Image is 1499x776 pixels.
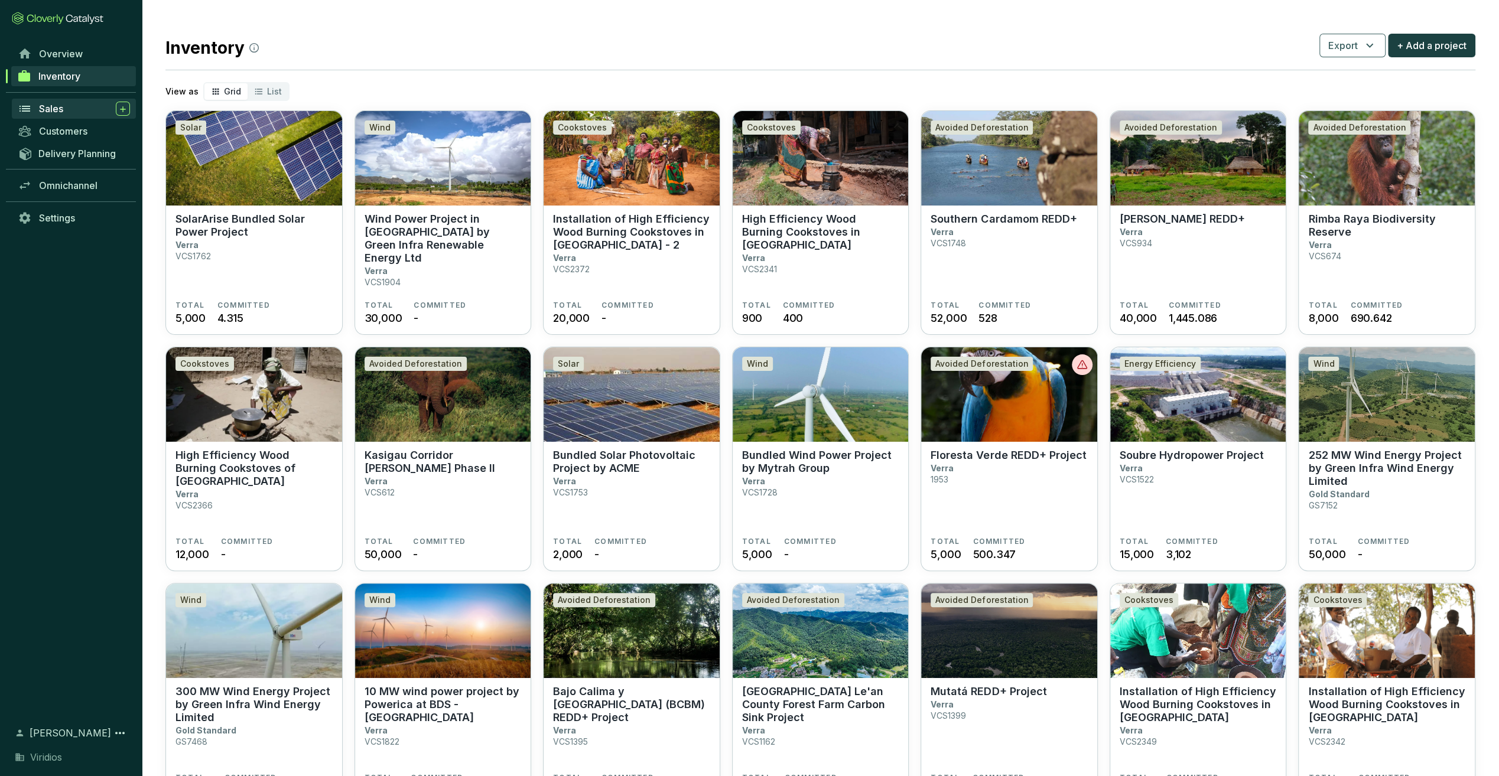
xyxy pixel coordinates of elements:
p: Verra [742,725,765,735]
a: Customers [12,121,136,141]
span: - [221,546,226,562]
img: 252 MW Wind Energy Project by Green Infra Wind Energy Limited [1299,347,1475,442]
p: Verra [1308,725,1331,735]
p: VCS1399 [931,710,966,720]
span: COMMITTED [413,537,466,546]
p: Verra [931,699,954,709]
div: Avoided Deforestation [931,120,1033,135]
a: Kasigau Corridor REDD Phase IIAvoided DeforestationKasigau Corridor [PERSON_NAME] Phase IIVerraVC... [355,347,532,571]
div: Cookstoves [1120,593,1178,607]
a: Soubre Hydropower ProjectEnergy EfficiencySoubre Hydropower ProjectVerraVCS1522TOTAL15,000COMMITT... [1110,347,1287,571]
span: 12,000 [175,546,209,562]
p: Verra [553,476,576,486]
p: Verra [1120,227,1143,237]
p: VCS612 [365,487,395,497]
span: 4.315 [217,310,243,326]
img: Installation of High Efficiency Wood Burning Cookstoves in Malawi [1299,583,1475,678]
p: Kasigau Corridor [PERSON_NAME] Phase II [365,449,522,475]
img: Wind Power Project in Tamil Nadu by Green Infra Renewable Energy Ltd [355,111,531,206]
span: COMMITTED [601,301,654,310]
span: TOTAL [175,537,204,546]
a: Bundled Solar Photovoltaic Project by ACMESolarBundled Solar Photovoltaic Project by ACMEVerraVCS... [543,347,720,571]
img: SolarArise Bundled Solar Power Project [166,111,342,206]
p: Soubre Hydropower Project [1120,449,1264,462]
p: High Efficiency Wood Burning Cookstoves of [GEOGRAPHIC_DATA] [175,449,333,488]
p: High Efficiency Wood Burning Cookstoves in [GEOGRAPHIC_DATA] [742,213,899,252]
p: VCS934 [1120,238,1152,248]
p: Installation of High Efficiency Wood Burning Cookstoves in [GEOGRAPHIC_DATA] [1120,685,1277,724]
span: COMMITTED [217,301,270,310]
div: Cookstoves [175,357,234,371]
span: TOTAL [175,301,204,310]
span: 5,000 [175,310,206,326]
a: High Efficiency Wood Burning Cookstoves of TanzaniaCookstovesHigh Efficiency Wood Burning Cooksto... [165,347,343,571]
span: 50,000 [365,546,402,562]
a: Wind Power Project in Tamil Nadu by Green Infra Renewable Energy LtdWindWind Power Project in [GE... [355,110,532,335]
a: Sales [12,99,136,119]
div: Avoided Deforestation [1120,120,1222,135]
span: 690.642 [1350,310,1391,326]
img: Installation of High Efficiency Wood Burning Cookstoves in Kenya [1110,583,1286,678]
span: COMMITTED [784,537,837,546]
span: List [267,86,282,96]
img: High Efficiency Wood Burning Cookstoves in Zimbabwe [733,111,909,206]
span: TOTAL [1120,301,1149,310]
div: segmented control [203,82,290,101]
span: - [414,310,418,326]
p: Installation of High Efficiency Wood Burning Cookstoves in [GEOGRAPHIC_DATA] - 2 [553,213,710,252]
span: 30,000 [365,310,402,326]
a: Delivery Planning [12,144,136,163]
p: Verra [931,463,954,473]
div: Cookstoves [1308,593,1367,607]
div: Cookstoves [742,120,801,135]
span: 3,102 [1166,546,1191,562]
div: Energy Efficiency [1120,357,1201,371]
span: + Add a project [1397,38,1467,53]
span: Omnichannel [39,180,97,191]
img: Installation of High Efficiency Wood Burning Cookstoves in Malawi - 2 [544,111,720,206]
p: Installation of High Efficiency Wood Burning Cookstoves in [GEOGRAPHIC_DATA] [1308,685,1465,724]
div: Wind [175,593,206,607]
p: GS7152 [1308,500,1337,510]
span: TOTAL [1120,537,1149,546]
p: VCS674 [1308,251,1341,261]
div: Solar [175,120,206,135]
a: Inventory [11,66,136,86]
p: Verra [553,253,576,263]
span: Delivery Planning [38,148,116,159]
span: COMMITTED [978,301,1031,310]
p: Verra [365,266,388,276]
span: 400 [783,310,803,326]
div: Avoided Deforestation [931,357,1033,371]
p: 300 MW Wind Energy Project by Green Infra Wind Energy Limited [175,685,333,724]
span: 40,000 [1120,310,1157,326]
span: - [784,546,789,562]
p: Wind Power Project in [GEOGRAPHIC_DATA] by Green Infra Renewable Energy Ltd [365,213,522,265]
div: Avoided Deforestation [553,593,655,607]
p: GS7468 [175,736,207,746]
span: Settings [39,212,75,224]
a: Rimba Raya Biodiversity ReserveAvoided DeforestationRimba Raya Biodiversity ReserveVerraVCS674TOT... [1298,110,1475,335]
p: Bundled Wind Power Project by Mytrah Group [742,449,899,475]
p: VCS1762 [175,251,211,261]
a: Mai Ndombe REDD+Avoided Deforestation[PERSON_NAME] REDD+VerraVCS934TOTAL40,000COMMITTED1,445.086 [1110,110,1287,335]
p: Gold Standard [175,725,236,735]
a: Overview [12,44,136,64]
div: Avoided Deforestation [742,593,844,607]
span: Grid [224,86,241,96]
span: 15,000 [1120,546,1154,562]
span: TOTAL [553,537,582,546]
img: High Efficiency Wood Burning Cookstoves of Tanzania [166,347,342,442]
img: Kasigau Corridor REDD Phase II [355,347,531,442]
span: 2,000 [553,546,583,562]
a: Settings [12,208,136,228]
a: Floresta Verde REDD+ ProjectAvoided DeforestationFloresta Verde REDD+ ProjectVerra1953TOTAL5,000C... [921,347,1098,571]
p: Gold Standard [1308,489,1369,499]
span: 50,000 [1308,546,1345,562]
span: 20,000 [553,310,590,326]
img: Soubre Hydropower Project [1110,347,1286,442]
div: Avoided Deforestation [1308,120,1410,135]
span: COMMITTED [1350,301,1403,310]
p: Floresta Verde REDD+ Project [931,449,1086,462]
img: Bundled Solar Photovoltaic Project by ACME [544,347,720,442]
